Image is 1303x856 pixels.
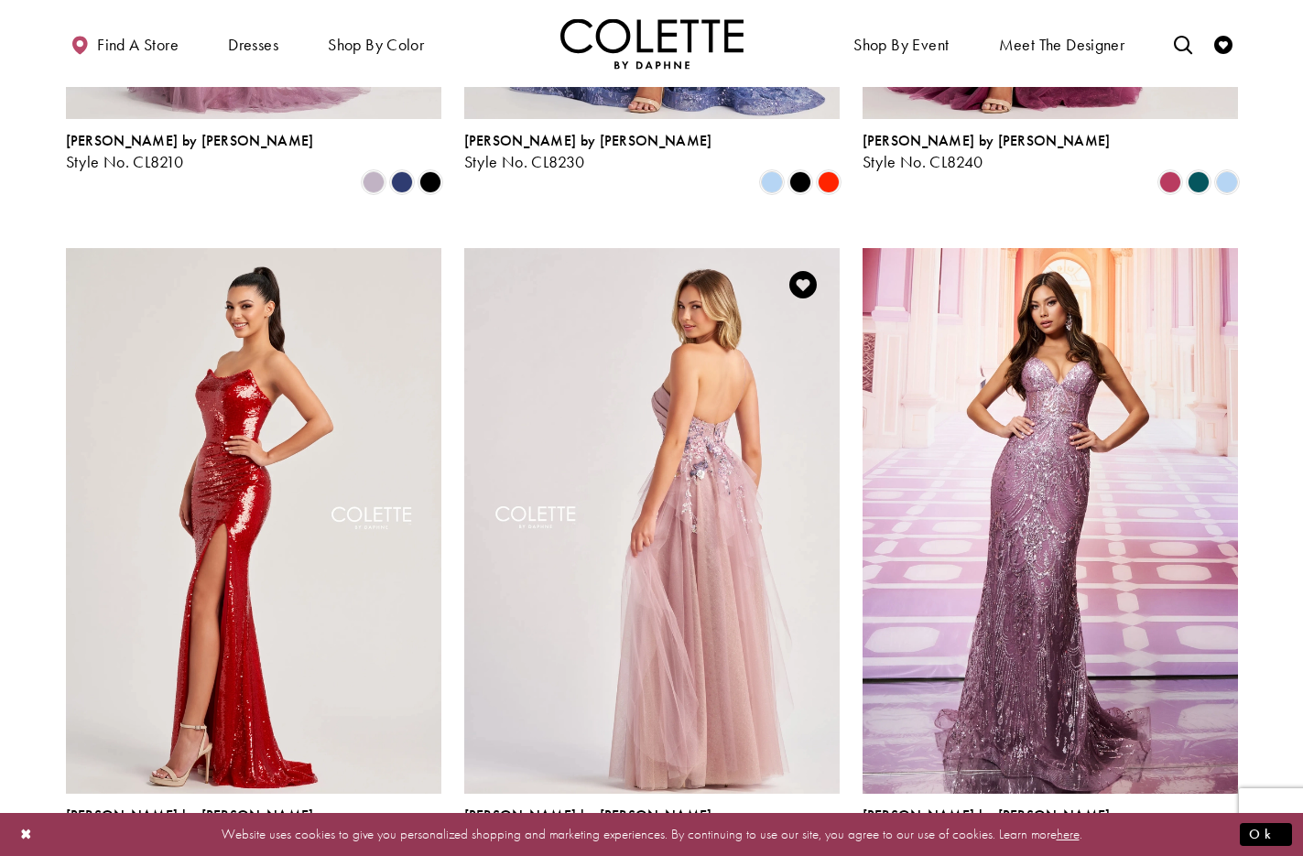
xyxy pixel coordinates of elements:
[1057,825,1080,843] a: here
[560,18,744,69] a: Visit Home Page
[464,248,840,794] a: Visit Colette by Daphne Style No. CL8400 Page
[328,36,424,54] span: Shop by color
[464,151,585,172] span: Style No. CL8230
[1240,823,1292,846] button: Submit Dialog
[66,151,184,172] span: Style No. CL8210
[761,171,783,193] i: Periwinkle
[464,133,712,171] div: Colette by Daphne Style No. CL8230
[863,248,1238,794] a: Visit Colette by Daphne Style No. CL8630 Page
[464,131,712,150] span: [PERSON_NAME] by [PERSON_NAME]
[863,131,1111,150] span: [PERSON_NAME] by [PERSON_NAME]
[363,171,385,193] i: Heather
[818,171,840,193] i: Scarlet
[323,18,429,69] span: Shop by color
[994,18,1130,69] a: Meet the designer
[66,806,314,825] span: [PERSON_NAME] by [PERSON_NAME]
[66,248,441,794] a: Visit Colette by Daphne Style No. CL8300 Page
[863,807,1111,846] div: Colette by Daphne Style No. CL8630
[228,36,278,54] span: Dresses
[784,265,822,304] a: Add to Wishlist
[66,131,314,150] span: [PERSON_NAME] by [PERSON_NAME]
[66,133,314,171] div: Colette by Daphne Style No. CL8210
[1210,18,1237,69] a: Check Wishlist
[11,818,42,851] button: Close Dialog
[1159,171,1181,193] i: Berry
[999,36,1125,54] span: Meet the designer
[1169,18,1197,69] a: Toggle search
[464,807,712,846] div: Colette by Daphne Style No. CL8400
[391,171,413,193] i: Navy Blue
[789,171,811,193] i: Black
[1216,171,1238,193] i: Periwinkle
[464,806,712,825] span: [PERSON_NAME] by [PERSON_NAME]
[863,806,1111,825] span: [PERSON_NAME] by [PERSON_NAME]
[863,151,983,172] span: Style No. CL8240
[66,807,314,846] div: Colette by Daphne Style No. CL8300
[66,18,183,69] a: Find a store
[132,822,1171,847] p: Website uses cookies to give you personalized shopping and marketing experiences. By continuing t...
[863,133,1111,171] div: Colette by Daphne Style No. CL8240
[97,36,179,54] span: Find a store
[1188,171,1210,193] i: Spruce
[849,18,953,69] span: Shop By Event
[223,18,283,69] span: Dresses
[853,36,949,54] span: Shop By Event
[419,171,441,193] i: Black
[560,18,744,69] img: Colette by Daphne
